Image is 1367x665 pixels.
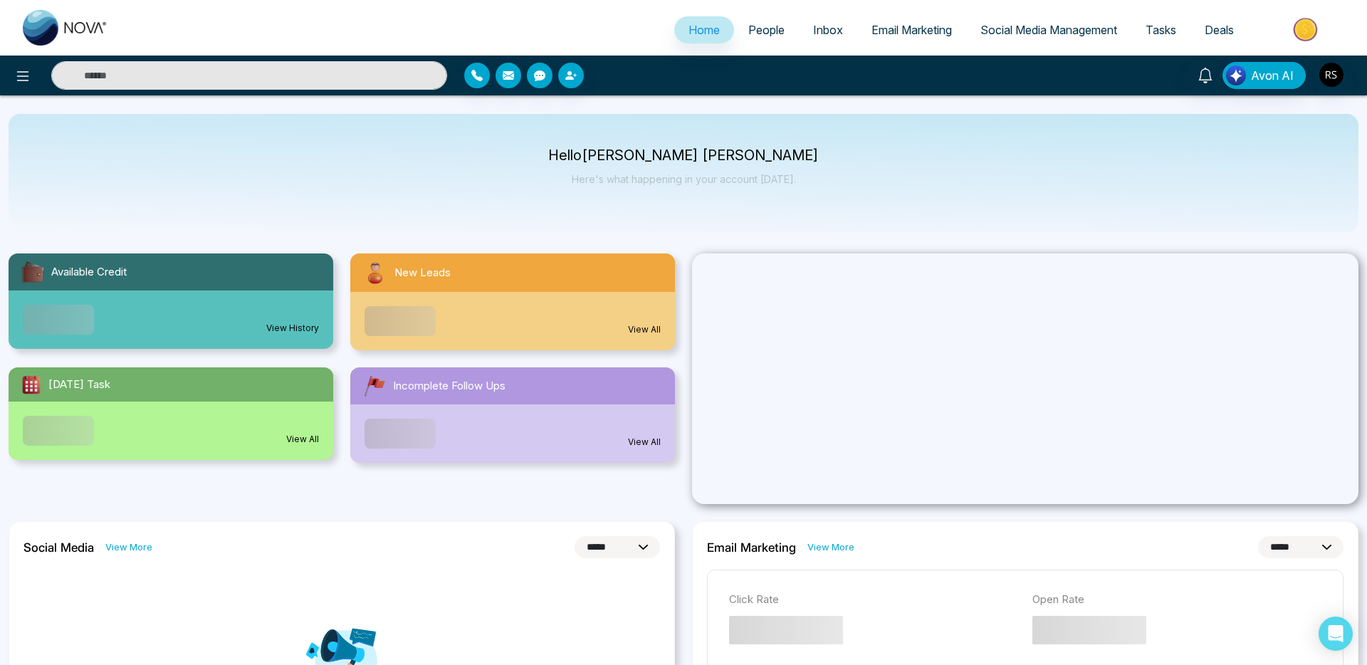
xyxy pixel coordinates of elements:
[23,540,94,555] h2: Social Media
[1319,617,1353,651] div: Open Intercom Messenger
[807,540,854,554] a: View More
[857,16,966,43] a: Email Marketing
[966,16,1131,43] a: Social Media Management
[628,436,661,449] a: View All
[748,23,785,37] span: People
[1251,67,1294,84] span: Avon AI
[1222,62,1306,89] button: Avon AI
[1319,63,1344,87] img: User Avatar
[23,10,108,46] img: Nova CRM Logo
[20,259,46,285] img: availableCredit.svg
[20,373,43,396] img: todayTask.svg
[688,23,720,37] span: Home
[813,23,843,37] span: Inbox
[548,150,819,162] p: Hello [PERSON_NAME] [PERSON_NAME]
[1226,66,1246,85] img: Lead Flow
[729,592,1018,608] p: Click Rate
[734,16,799,43] a: People
[871,23,952,37] span: Email Marketing
[1190,16,1248,43] a: Deals
[980,23,1117,37] span: Social Media Management
[51,264,127,281] span: Available Credit
[799,16,857,43] a: Inbox
[362,373,387,399] img: followUps.svg
[362,259,389,286] img: newLeads.svg
[48,377,110,393] span: [DATE] Task
[628,323,661,336] a: View All
[286,433,319,446] a: View All
[342,367,683,463] a: Incomplete Follow UpsView All
[342,253,683,350] a: New LeadsView All
[674,16,734,43] a: Home
[105,540,152,554] a: View More
[1205,23,1234,37] span: Deals
[707,540,796,555] h2: Email Marketing
[266,322,319,335] a: View History
[394,265,451,281] span: New Leads
[1131,16,1190,43] a: Tasks
[548,173,819,185] p: Here's what happening in your account [DATE].
[1032,592,1321,608] p: Open Rate
[1255,14,1358,46] img: Market-place.gif
[393,378,506,394] span: Incomplete Follow Ups
[1146,23,1176,37] span: Tasks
